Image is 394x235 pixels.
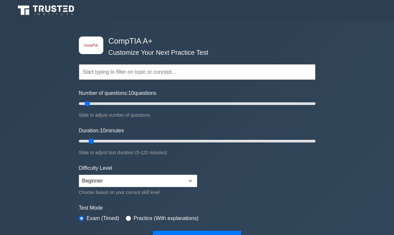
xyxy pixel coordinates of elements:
div: Slide to adjust test duration (5-120 minutes) [79,149,315,156]
h4: CompTIA A+ [106,37,284,46]
label: Exam (Timed) [87,214,119,222]
span: 10 [100,128,106,133]
div: Slide to adjust number of questions [79,111,315,119]
input: Start typing to filter on topic or concept... [79,64,315,80]
label: Duration: minutes [79,127,124,135]
span: 10 [128,90,134,96]
label: Test Mode [79,204,315,212]
label: Number of questions: questions [79,89,156,97]
div: Choose based on your current skill level [79,188,197,196]
label: Difficulty Level [79,164,112,172]
label: Practice (With explanations) [134,214,198,222]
